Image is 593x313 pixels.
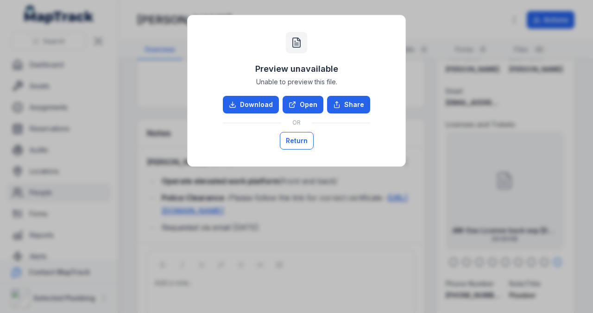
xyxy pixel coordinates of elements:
[280,132,314,150] button: Return
[256,77,337,87] span: Unable to preview this file.
[223,96,279,113] a: Download
[283,96,323,113] a: Open
[327,96,370,113] button: Share
[255,63,338,75] h3: Preview unavailable
[223,113,370,132] div: OR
